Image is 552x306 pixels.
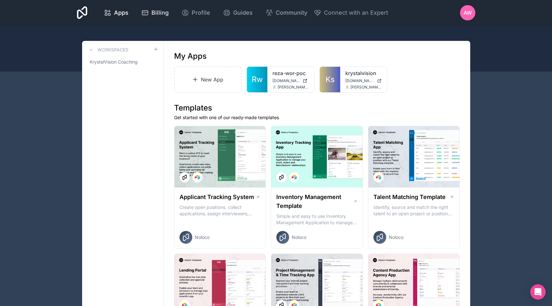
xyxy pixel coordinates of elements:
img: Airtable Logo [195,175,200,180]
span: [PERSON_NAME][EMAIL_ADDRESS][DOMAIN_NAME] [278,85,309,90]
h1: My Apps [174,51,207,61]
a: Rw [247,67,267,92]
span: Noloco [389,234,403,241]
a: New App [174,66,242,93]
a: krystalvision [345,69,382,77]
span: Profile [192,8,210,17]
span: AW [464,9,472,17]
span: Connect with an Expert [324,8,388,17]
a: Ks [320,67,340,92]
img: Airtable Logo [376,175,381,180]
span: Ks [326,74,335,85]
a: Community [260,6,312,20]
a: Apps [99,6,134,20]
span: [DOMAIN_NAME] [272,78,300,83]
a: reza-wor-poc [272,69,309,77]
h1: Applicant Tracking System [180,193,254,202]
a: Workspaces [87,46,128,54]
span: Community [276,8,307,17]
p: Identify, source and match the right talent to an open project or position with our Talent Matchi... [373,204,455,217]
span: Noloco [195,234,210,241]
span: Guides [233,8,253,17]
a: [DOMAIN_NAME] [272,78,309,83]
p: Simple and easy to use Inventory Management Application to manage your stock, orders and Manufact... [276,213,357,226]
h1: Inventory Management Template [276,193,353,210]
a: KrystalVision Coaching [87,56,158,68]
span: [DOMAIN_NAME] [345,78,374,83]
span: Noloco [292,234,306,241]
h3: Workspaces [97,47,128,53]
h1: Templates [174,103,460,113]
img: Airtable Logo [292,175,297,180]
span: Apps [114,8,128,17]
span: KrystalVision Coaching [90,59,138,65]
p: Get started with one of our ready-made templates [174,114,460,121]
span: Rw [252,74,263,85]
a: Guides [218,6,258,20]
a: Billing [136,6,174,20]
div: Open Intercom Messenger [530,284,546,300]
button: Connect with an Expert [314,8,388,17]
span: Billing [151,8,169,17]
p: Create open positions, collect applications, assign interviewers, centralise candidate feedback a... [180,204,261,217]
span: [PERSON_NAME][EMAIL_ADDRESS][DOMAIN_NAME] [350,85,382,90]
a: [DOMAIN_NAME] [345,78,382,83]
a: Profile [176,6,215,20]
h1: Talent Matching Template [373,193,446,202]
